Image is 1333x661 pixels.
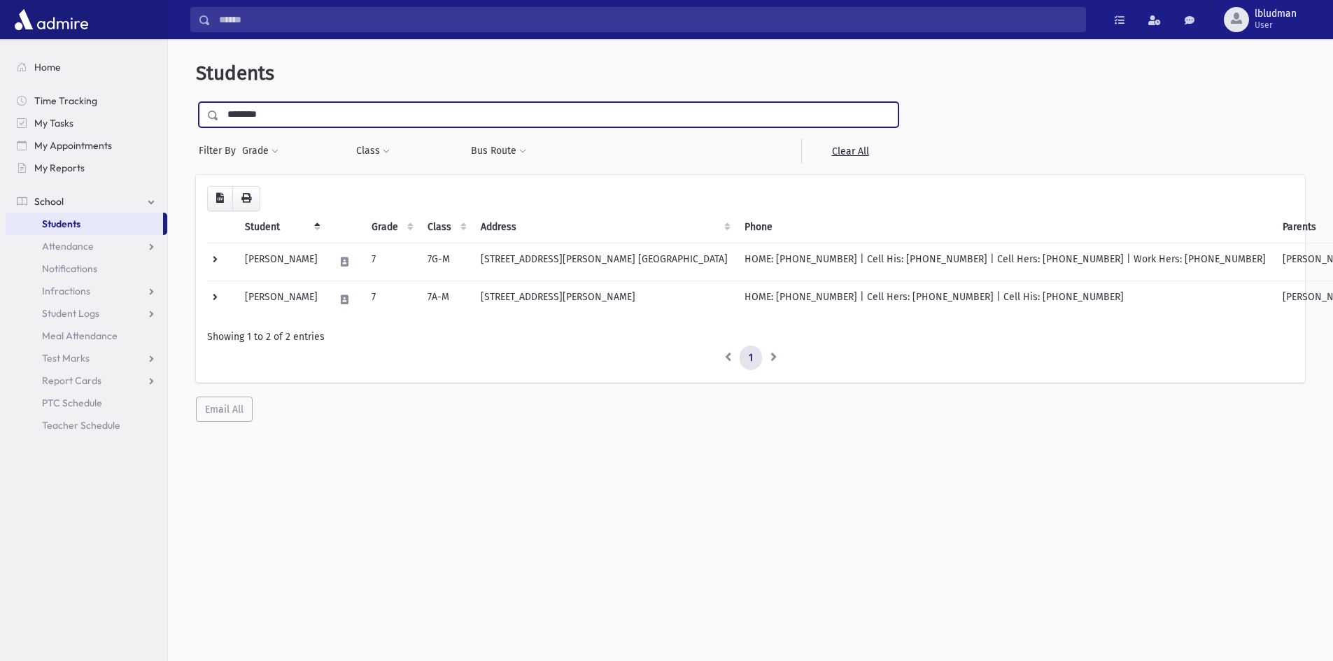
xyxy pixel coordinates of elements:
[11,6,92,34] img: AdmirePro
[6,414,167,436] a: Teacher Schedule
[6,213,163,235] a: Students
[6,369,167,392] a: Report Cards
[6,257,167,280] a: Notifications
[42,397,102,409] span: PTC Schedule
[34,139,112,152] span: My Appointments
[34,162,85,174] span: My Reports
[42,329,118,342] span: Meal Attendance
[6,190,167,213] a: School
[42,262,97,275] span: Notifications
[801,138,898,164] a: Clear All
[6,325,167,347] a: Meal Attendance
[6,280,167,302] a: Infractions
[1255,20,1297,31] span: User
[241,138,279,164] button: Grade
[199,143,241,158] span: Filter By
[419,280,472,318] td: 7A-M
[42,352,90,364] span: Test Marks
[34,117,73,129] span: My Tasks
[42,374,101,387] span: Report Cards
[42,307,99,320] span: Student Logs
[34,94,97,107] span: Time Tracking
[470,138,527,164] button: Bus Route
[34,195,64,208] span: School
[419,243,472,280] td: 7G-M
[237,280,326,318] td: [PERSON_NAME]
[736,211,1274,243] th: Phone
[1255,8,1297,20] span: lbludman
[6,302,167,325] a: Student Logs
[196,397,253,422] button: Email All
[472,280,736,318] td: [STREET_ADDRESS][PERSON_NAME]
[196,62,274,85] span: Students
[363,280,419,318] td: 7
[355,138,390,164] button: Class
[42,419,120,432] span: Teacher Schedule
[6,347,167,369] a: Test Marks
[207,186,233,211] button: CSV
[736,280,1274,318] td: HOME: [PHONE_NUMBER] | Cell Hers: [PHONE_NUMBER] | Cell His: [PHONE_NUMBER]
[472,243,736,280] td: [STREET_ADDRESS][PERSON_NAME] [GEOGRAPHIC_DATA]
[472,211,736,243] th: Address: activate to sort column ascending
[6,157,167,179] a: My Reports
[237,243,326,280] td: [PERSON_NAME]
[363,243,419,280] td: 7
[363,211,419,243] th: Grade: activate to sort column ascending
[6,235,167,257] a: Attendance
[6,134,167,157] a: My Appointments
[42,218,80,230] span: Students
[207,329,1294,344] div: Showing 1 to 2 of 2 entries
[6,90,167,112] a: Time Tracking
[232,186,260,211] button: Print
[42,285,90,297] span: Infractions
[211,7,1085,32] input: Search
[419,211,472,243] th: Class: activate to sort column ascending
[34,61,61,73] span: Home
[42,240,94,253] span: Attendance
[6,112,167,134] a: My Tasks
[6,392,167,414] a: PTC Schedule
[237,211,326,243] th: Student: activate to sort column descending
[6,56,167,78] a: Home
[736,243,1274,280] td: HOME: [PHONE_NUMBER] | Cell His: [PHONE_NUMBER] | Cell Hers: [PHONE_NUMBER] | Work Hers: [PHONE_N...
[740,346,762,371] a: 1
